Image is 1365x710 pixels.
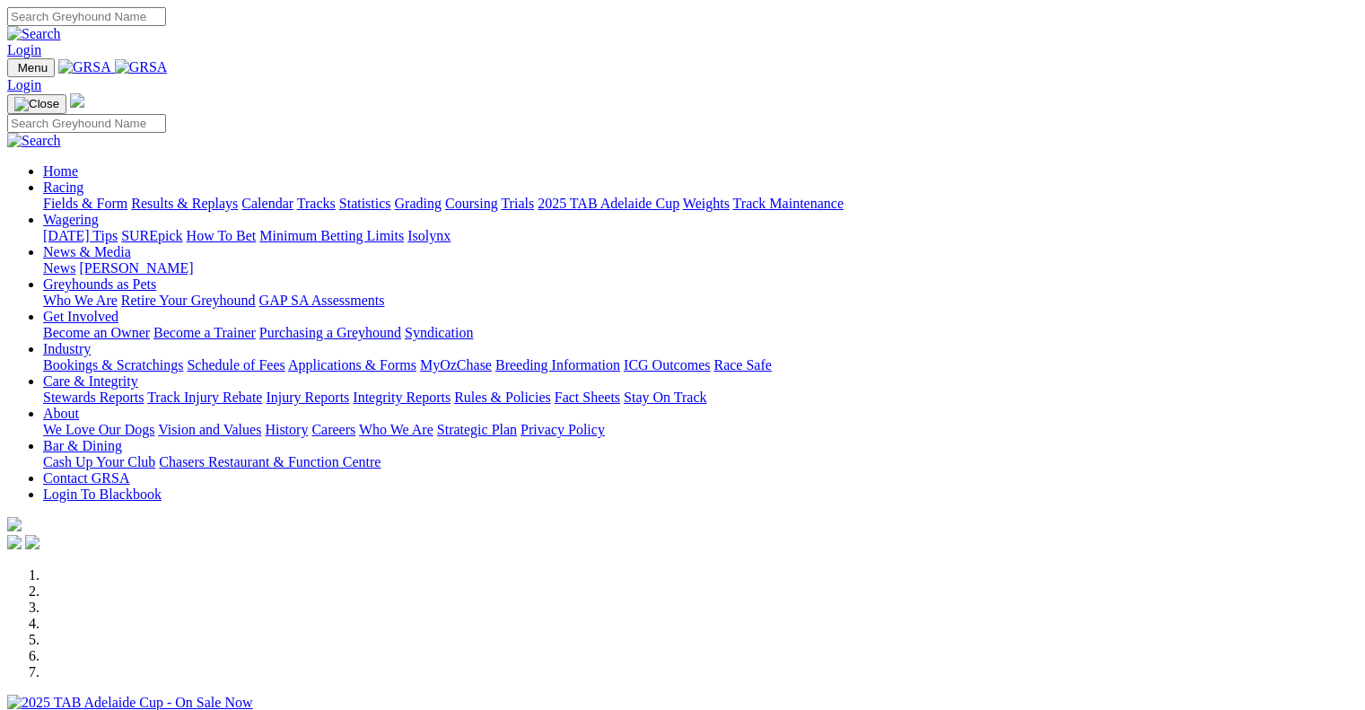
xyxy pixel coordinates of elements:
img: twitter.svg [25,535,39,549]
a: Applications & Forms [288,357,416,373]
a: Stewards Reports [43,390,144,405]
button: Toggle navigation [7,94,66,114]
a: Who We Are [43,293,118,308]
a: Race Safe [713,357,771,373]
a: 2025 TAB Adelaide Cup [538,196,679,211]
a: Grading [395,196,442,211]
a: Login To Blackbook [43,486,162,502]
a: Schedule of Fees [187,357,284,373]
a: Rules & Policies [454,390,551,405]
a: ICG Outcomes [624,357,710,373]
button: Toggle navigation [7,58,55,77]
a: News [43,260,75,276]
a: Get Involved [43,309,118,324]
a: Trials [501,196,534,211]
a: Login [7,42,41,57]
div: Greyhounds as Pets [43,293,1358,309]
input: Search [7,7,166,26]
a: Track Injury Rebate [147,390,262,405]
a: Statistics [339,196,391,211]
a: Login [7,77,41,92]
a: Strategic Plan [437,422,517,437]
a: Become an Owner [43,325,150,340]
a: Tracks [297,196,336,211]
a: Home [43,163,78,179]
div: Bar & Dining [43,454,1358,470]
a: Retire Your Greyhound [121,293,256,308]
a: Careers [311,422,355,437]
a: Fact Sheets [555,390,620,405]
a: Calendar [241,196,293,211]
a: Fields & Form [43,196,127,211]
a: Isolynx [407,228,451,243]
div: Care & Integrity [43,390,1358,406]
a: About [43,406,79,421]
img: GRSA [115,59,168,75]
span: Menu [18,61,48,75]
img: logo-grsa-white.png [7,517,22,531]
a: Contact GRSA [43,470,129,486]
a: Track Maintenance [733,196,844,211]
a: Integrity Reports [353,390,451,405]
img: GRSA [58,59,111,75]
div: News & Media [43,260,1358,276]
a: Stay On Track [624,390,706,405]
img: facebook.svg [7,535,22,549]
input: Search [7,114,166,133]
a: Breeding Information [495,357,620,373]
a: Weights [683,196,730,211]
a: Results & Replays [131,196,238,211]
a: Cash Up Your Club [43,454,155,469]
a: How To Bet [187,228,257,243]
a: Vision and Values [158,422,261,437]
div: Get Involved [43,325,1358,341]
a: Purchasing a Greyhound [259,325,401,340]
a: Privacy Policy [521,422,605,437]
a: Wagering [43,212,99,227]
a: MyOzChase [420,357,492,373]
a: SUREpick [121,228,182,243]
img: logo-grsa-white.png [70,93,84,108]
a: Become a Trainer [153,325,256,340]
a: Who We Are [359,422,433,437]
div: About [43,422,1358,438]
a: Greyhounds as Pets [43,276,156,292]
a: We Love Our Dogs [43,422,154,437]
div: Industry [43,357,1358,373]
a: Syndication [405,325,473,340]
a: Racing [43,180,83,195]
img: Search [7,26,61,42]
a: GAP SA Assessments [259,293,385,308]
a: News & Media [43,244,131,259]
img: Search [7,133,61,149]
a: Bookings & Scratchings [43,357,183,373]
a: Bar & Dining [43,438,122,453]
div: Wagering [43,228,1358,244]
a: Industry [43,341,91,356]
a: History [265,422,308,437]
div: Racing [43,196,1358,212]
a: Minimum Betting Limits [259,228,404,243]
a: [DATE] Tips [43,228,118,243]
img: Close [14,97,59,111]
a: Care & Integrity [43,373,138,389]
a: Chasers Restaurant & Function Centre [159,454,381,469]
a: [PERSON_NAME] [79,260,193,276]
a: Injury Reports [266,390,349,405]
a: Coursing [445,196,498,211]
